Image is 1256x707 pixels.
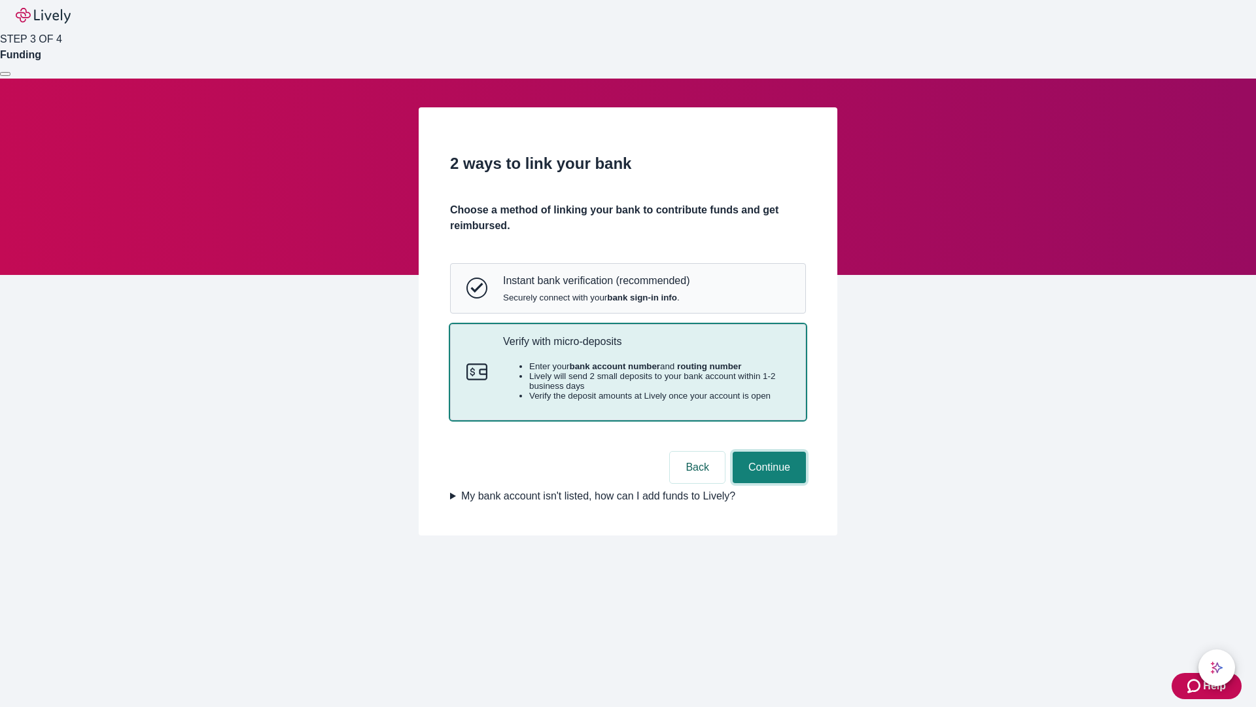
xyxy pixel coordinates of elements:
button: Micro-depositsVerify with micro-depositsEnter yourbank account numberand routing numberLively wil... [451,325,805,420]
p: Instant bank verification (recommended) [503,274,689,287]
summary: My bank account isn't listed, how can I add funds to Lively? [450,488,806,504]
button: Instant bank verificationInstant bank verification (recommended)Securely connect with yourbank si... [451,264,805,312]
span: Help [1203,678,1226,694]
span: Securely connect with your . [503,293,689,302]
li: Verify the deposit amounts at Lively once your account is open [529,391,790,401]
button: chat [1198,649,1235,686]
strong: bank sign-in info [607,293,677,302]
button: Back [670,452,725,483]
button: Continue [733,452,806,483]
svg: Instant bank verification [466,278,487,299]
img: Lively [16,8,71,24]
button: Zendesk support iconHelp [1172,673,1242,699]
svg: Micro-deposits [466,361,487,382]
h4: Choose a method of linking your bank to contribute funds and get reimbursed. [450,202,806,234]
strong: routing number [677,361,741,371]
li: Enter your and [529,361,790,371]
li: Lively will send 2 small deposits to your bank account within 1-2 business days [529,371,790,391]
strong: bank account number [570,361,661,371]
svg: Zendesk support icon [1187,678,1203,694]
p: Verify with micro-deposits [503,335,790,348]
h2: 2 ways to link your bank [450,152,806,175]
svg: Lively AI Assistant [1210,661,1223,674]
